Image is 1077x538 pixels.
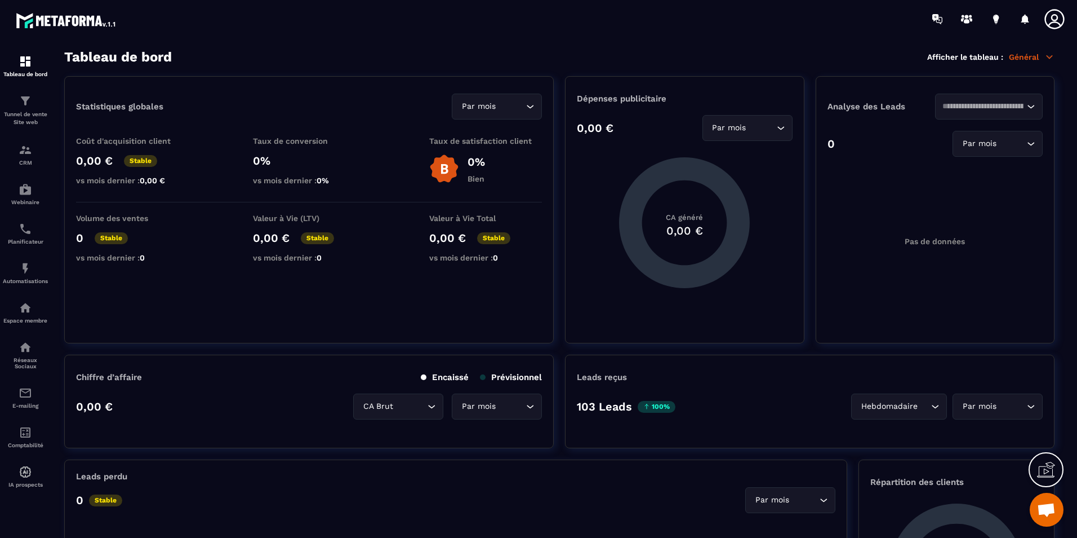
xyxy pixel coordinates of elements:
p: Tableau de bord [3,71,48,77]
p: Volume des ventes [76,214,189,223]
a: accountantaccountantComptabilité [3,417,48,457]
div: Search for option [745,487,835,513]
p: Bien [468,174,485,183]
a: schedulerschedulerPlanificateur [3,214,48,253]
p: Taux de conversion [253,136,366,145]
p: Afficher le tableau : [927,52,1003,61]
p: Leads perdu [76,471,127,482]
img: automations [19,301,32,315]
p: Valeur à Vie (LTV) [253,214,366,223]
p: 103 Leads [577,400,632,413]
img: social-network [19,341,32,354]
img: logo [16,10,117,30]
span: Par mois [960,138,999,150]
img: accountant [19,426,32,439]
img: formation [19,143,32,157]
p: vs mois dernier : [76,176,189,185]
p: 0% [468,155,485,169]
img: formation [19,55,32,68]
p: Réseaux Sociaux [3,357,48,369]
p: Coût d'acquisition client [76,136,189,145]
input: Search for option [942,100,1024,113]
p: Pas de données [905,237,965,246]
div: Search for option [953,131,1043,157]
p: Encaissé [421,372,469,382]
div: Search for option [851,394,947,420]
img: automations [19,465,32,479]
a: formationformationCRM [3,135,48,174]
div: Search for option [452,94,542,120]
span: 0 [493,253,498,262]
p: 0 [827,137,835,151]
p: Chiffre d’affaire [76,372,142,382]
p: Stable [477,232,510,244]
p: Général [1009,52,1054,62]
input: Search for option [791,494,817,506]
p: Comptabilité [3,442,48,448]
input: Search for option [498,100,523,113]
span: 0 [317,253,322,262]
a: automationsautomationsWebinaire [3,174,48,214]
span: Par mois [459,100,498,113]
p: 100% [638,401,675,413]
p: Stable [95,232,128,244]
p: 0,00 € [76,400,113,413]
p: Taux de satisfaction client [429,136,542,145]
span: CA Brut [361,400,395,413]
img: scheduler [19,222,32,236]
a: social-networksocial-networkRéseaux Sociaux [3,332,48,378]
div: Search for option [953,394,1043,420]
p: 0,00 € [429,231,466,245]
p: Planificateur [3,239,48,245]
p: Leads reçus [577,372,627,382]
p: Stable [301,232,334,244]
p: vs mois dernier : [76,253,189,262]
a: Ouvrir le chat [1030,493,1063,527]
a: emailemailE-mailing [3,378,48,417]
p: Valeur à Vie Total [429,214,542,223]
p: Espace membre [3,317,48,324]
input: Search for option [999,138,1024,150]
span: 0,00 € [140,176,165,185]
p: Dépenses publicitaire [577,94,792,104]
div: Search for option [702,115,793,141]
input: Search for option [920,400,928,413]
h3: Tableau de bord [64,49,172,65]
p: 0 [76,231,83,245]
p: vs mois dernier : [429,253,542,262]
p: Tunnel de vente Site web [3,111,48,126]
a: formationformationTableau de bord [3,46,48,86]
div: Search for option [353,394,443,420]
div: Search for option [452,394,542,420]
p: IA prospects [3,482,48,488]
p: 0 [76,493,83,507]
span: 0 [140,253,145,262]
p: Statistiques globales [76,102,163,112]
input: Search for option [395,400,425,413]
input: Search for option [749,122,774,134]
p: 0,00 € [76,154,113,167]
p: Stable [124,155,157,167]
a: automationsautomationsEspace membre [3,293,48,332]
p: Analyse des Leads [827,102,935,112]
p: vs mois dernier : [253,253,366,262]
span: Par mois [710,122,749,134]
input: Search for option [999,400,1024,413]
img: b-badge-o.b3b20ee6.svg [429,154,459,184]
p: Automatisations [3,278,48,284]
p: 0,00 € [577,121,613,135]
span: 0% [317,176,329,185]
img: automations [19,262,32,275]
p: Stable [89,495,122,506]
a: formationformationTunnel de vente Site web [3,86,48,135]
p: Répartition des clients [870,477,1043,487]
div: Search for option [935,94,1043,120]
p: Prévisionnel [480,372,542,382]
span: Par mois [753,494,791,506]
input: Search for option [498,400,523,413]
p: Webinaire [3,199,48,205]
span: Hebdomadaire [858,400,920,413]
p: 0% [253,154,366,167]
span: Par mois [459,400,498,413]
span: Par mois [960,400,999,413]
